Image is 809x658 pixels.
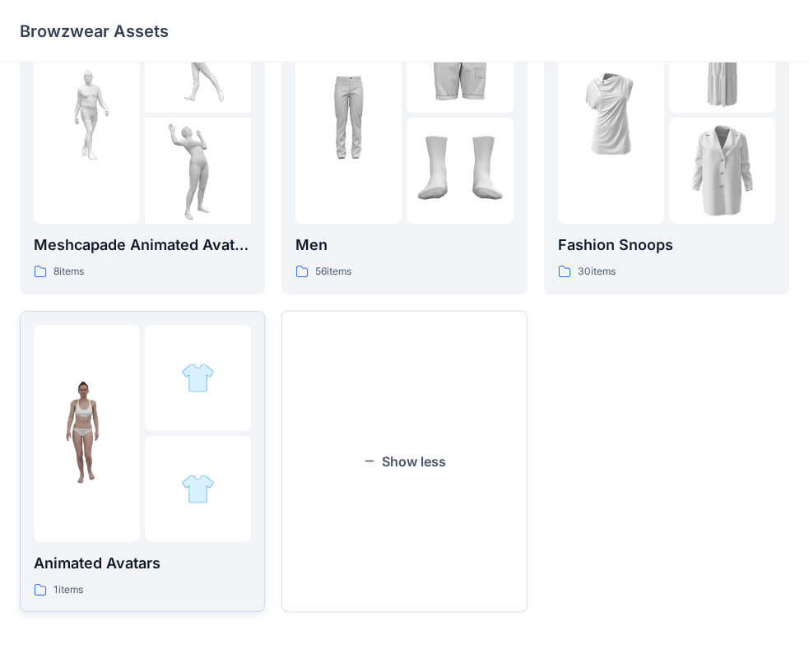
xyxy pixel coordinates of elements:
p: 1 items [53,582,83,599]
img: folder 1 [558,62,664,168]
img: folder 3 [181,472,215,506]
a: folder 1folder 2folder 3Animated Avatars1items [20,311,265,613]
img: folder 1 [34,380,140,486]
p: Browzwear Assets [20,20,169,43]
img: folder 1 [295,62,402,168]
p: Men [295,234,513,257]
img: folder 3 [145,118,251,224]
p: 56 items [315,263,351,280]
img: folder 3 [669,118,775,224]
img: folder 3 [407,118,513,224]
img: folder 2 [181,361,215,395]
p: Fashion Snoops [558,234,775,257]
p: Animated Avatars [34,552,251,575]
p: 30 items [578,263,616,280]
p: Meshcapade Animated Avatars [34,234,251,257]
p: 8 items [53,263,84,280]
button: Show less [281,311,527,613]
img: folder 1 [34,62,140,168]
